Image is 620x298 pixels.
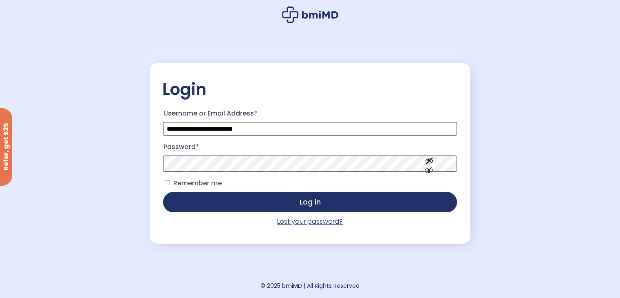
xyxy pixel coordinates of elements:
a: Lost your password? [277,217,343,226]
h2: Login [162,79,458,100]
label: Password [163,140,457,153]
button: Show password [406,150,452,178]
span: Remember me [173,178,221,188]
button: Log in [163,192,457,212]
label: Username or Email Address [163,107,457,120]
div: © 2025 bmiMD | All Rights Reserved [260,280,360,291]
input: Remember me [165,180,170,185]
